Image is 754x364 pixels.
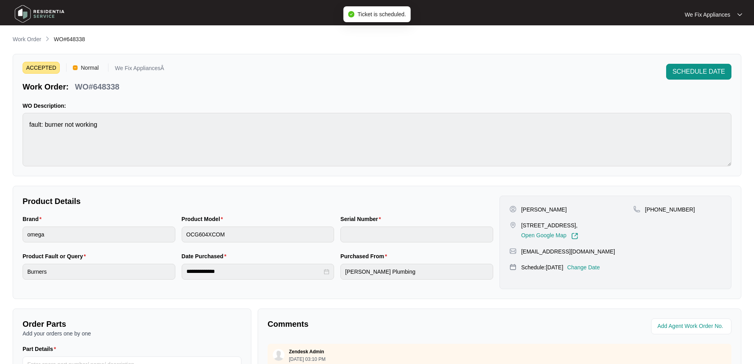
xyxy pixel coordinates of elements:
[289,349,324,355] p: Zendesk Admin
[509,221,517,229] img: map-pin
[12,2,67,26] img: residentia service logo
[509,206,517,213] img: user-pin
[348,11,354,17] span: check-circle
[182,215,226,223] label: Product Model
[23,196,493,207] p: Product Details
[23,215,45,223] label: Brand
[186,267,323,276] input: Date Purchased
[340,227,493,242] input: Serial Number
[521,248,615,255] p: [EMAIL_ADDRESS][DOMAIN_NAME]
[521,206,567,213] p: [PERSON_NAME]
[73,65,78,70] img: Vercel Logo
[340,215,384,223] label: Serial Number
[357,11,406,17] span: Ticket is scheduled.
[672,67,725,76] span: SCHEDULE DATE
[521,233,578,240] a: Open Google Map
[23,264,175,280] input: Product Fault or Query
[23,81,68,92] p: Work Order:
[268,318,494,330] p: Comments
[11,35,43,44] a: Work Order
[54,36,85,42] span: WO#648338
[567,263,600,271] p: Change Date
[13,35,41,43] p: Work Order
[509,248,517,255] img: map-pin
[509,263,517,271] img: map-pin
[23,318,241,330] p: Order Parts
[685,11,730,19] p: We Fix Appliances
[657,322,727,331] input: Add Agent Work Order No.
[23,252,89,260] label: Product Fault or Query
[182,227,334,242] input: Product Model
[289,357,325,362] p: [DATE] 03:10 PM
[78,62,102,74] span: Normal
[521,263,563,271] p: Schedule: [DATE]
[23,330,241,337] p: Add your orders one by one
[115,65,164,74] p: We Fix AppliancesÂ
[645,206,695,213] p: [PHONE_NUMBER]
[633,206,640,213] img: map-pin
[23,345,59,353] label: Part Details
[666,64,731,80] button: SCHEDULE DATE
[737,13,742,17] img: dropdown arrow
[340,252,390,260] label: Purchased From
[23,102,731,110] p: WO Description:
[23,227,175,242] input: Brand
[23,113,731,166] textarea: fault: burner not working
[182,252,230,260] label: Date Purchased
[75,81,119,92] p: WO#648338
[273,349,285,361] img: user.svg
[23,62,60,74] span: ACCEPTED
[340,264,493,280] input: Purchased From
[571,233,578,240] img: Link-External
[44,36,51,42] img: chevron-right
[521,221,578,229] p: [STREET_ADDRESS],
